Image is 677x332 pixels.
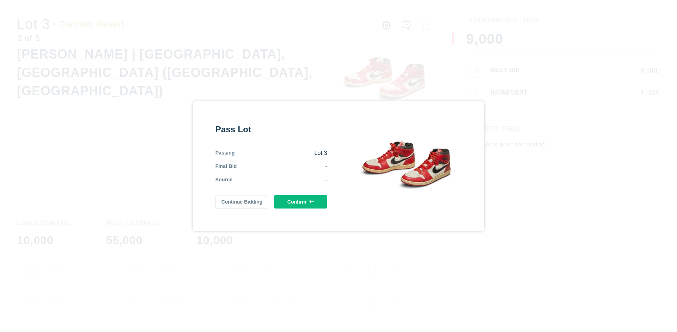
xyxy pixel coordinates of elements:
[232,176,327,184] div: -
[215,163,237,170] div: Final Bid
[215,124,327,135] div: Pass Lot
[215,195,269,209] button: Continue Bidding
[215,176,233,184] div: Source
[237,163,327,170] div: -
[215,149,235,157] div: Passing
[274,195,327,209] button: Confirm
[235,149,327,157] div: Lot 3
